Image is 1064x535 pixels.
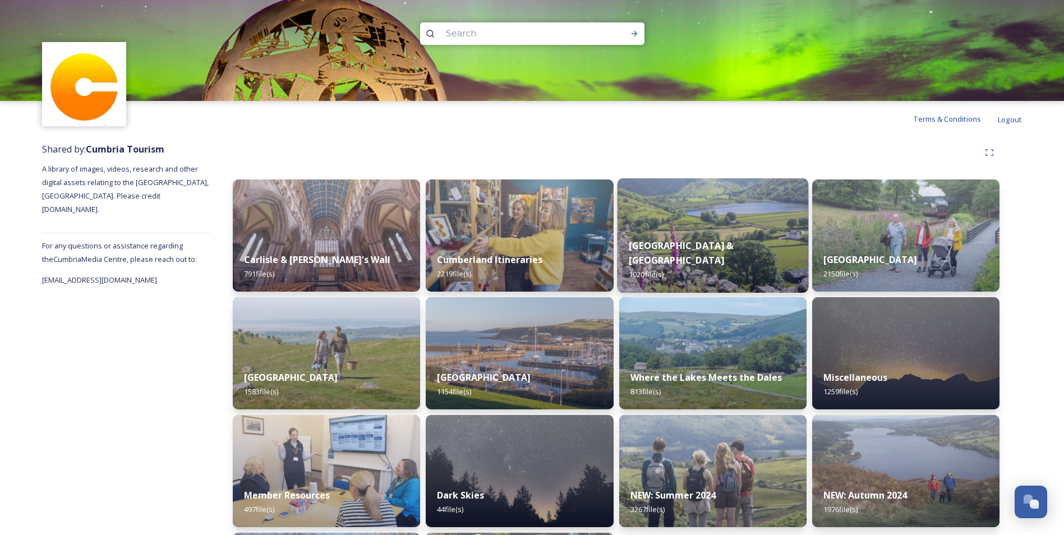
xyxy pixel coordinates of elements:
strong: NEW: Summer 2024 [630,489,716,501]
strong: Miscellaneous [823,371,887,384]
img: PM204584.jpg [812,179,999,292]
strong: NEW: Autumn 2024 [823,489,907,501]
strong: [GEOGRAPHIC_DATA] [244,371,338,384]
span: 2150 file(s) [823,269,858,279]
span: 791 file(s) [244,269,274,279]
strong: [GEOGRAPHIC_DATA] & [GEOGRAPHIC_DATA] [629,239,734,266]
strong: Where the Lakes Meets the Dales [630,371,782,384]
img: CUMBRIATOURISM_240715_PaulMitchell_WalnaScar_-56.jpg [619,415,807,527]
span: 3267 file(s) [630,504,665,514]
strong: [GEOGRAPHIC_DATA] [437,371,531,384]
span: 1020 file(s) [629,269,664,279]
strong: [GEOGRAPHIC_DATA] [823,253,917,266]
span: Logout [998,114,1022,124]
span: Shared by: [42,143,164,155]
span: 1583 file(s) [244,386,278,396]
span: 1259 file(s) [823,386,858,396]
strong: Member Resources [244,489,330,501]
img: 8ef860cd-d990-4a0f-92be-bf1f23904a73.jpg [426,179,613,292]
img: images.jpg [44,44,125,125]
span: 1154 file(s) [437,386,471,396]
input: Search [440,21,594,46]
span: Terms & Conditions [913,114,981,124]
img: Blea%2520Tarn%2520Star-Lapse%2520Loop.jpg [812,297,999,409]
span: A library of images, videos, research and other digital assets relating to the [GEOGRAPHIC_DATA],... [42,164,210,214]
span: 497 file(s) [244,504,274,514]
img: Carlisle-couple-176.jpg [233,179,420,292]
span: 1976 file(s) [823,504,858,514]
span: 813 file(s) [630,386,661,396]
strong: Dark Skies [437,489,484,501]
strong: Cumbria Tourism [86,143,164,155]
img: Grange-over-sands-rail-250.jpg [233,297,420,409]
span: 44 file(s) [437,504,463,514]
img: Attract%2520and%2520Disperse%2520%28274%2520of%25201364%29.jpg [619,297,807,409]
img: Whitehaven-283.jpg [426,297,613,409]
strong: Cumberland Itineraries [437,253,542,266]
a: Terms & Conditions [913,112,998,126]
img: ca66e4d0-8177-4442-8963-186c5b40d946.jpg [812,415,999,527]
span: For any questions or assistance regarding the Cumbria Media Centre, please reach out to: [42,241,197,264]
img: Hartsop-222.jpg [617,178,808,293]
img: 29343d7f-989b-46ee-a888-b1a2ee1c48eb.jpg [233,415,420,527]
strong: Carlisle & [PERSON_NAME]'s Wall [244,253,390,266]
span: [EMAIL_ADDRESS][DOMAIN_NAME] [42,275,157,285]
button: Open Chat [1015,486,1047,518]
span: 2219 file(s) [437,269,471,279]
img: A7A07737.jpg [426,415,613,527]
